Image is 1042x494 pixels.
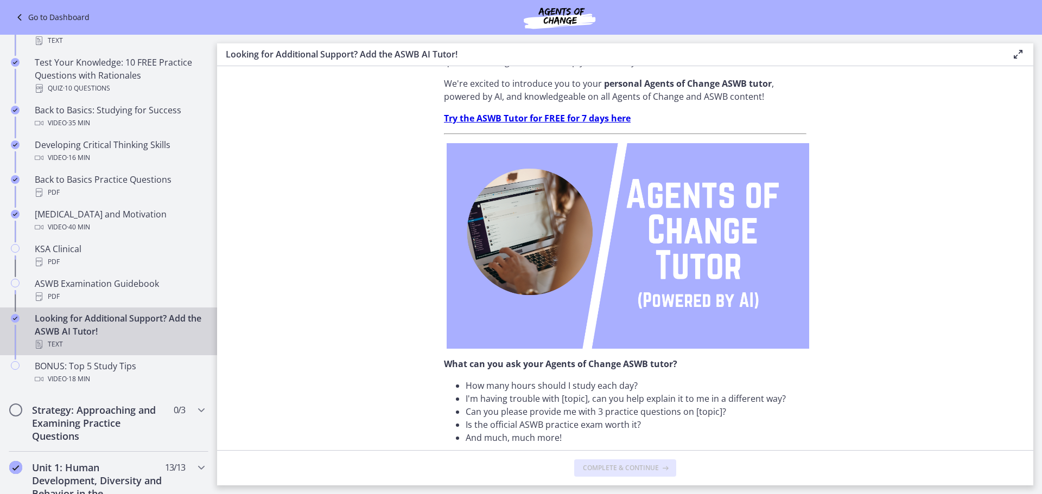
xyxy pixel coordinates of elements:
[67,151,90,164] span: · 16 min
[35,373,204,386] div: Video
[35,186,204,199] div: PDF
[35,151,204,164] div: Video
[67,117,90,130] span: · 35 min
[13,11,90,24] a: Go to Dashboard
[11,58,20,67] i: Completed
[35,173,204,199] div: Back to Basics Practice Questions
[466,405,806,418] li: Can you please provide me with 3 practice questions on [topic]?
[35,255,204,268] div: PDF
[11,106,20,114] i: Completed
[604,78,772,89] strong: personal Agents of Change ASWB tutor
[466,392,806,405] li: I'm having trouble with [topic], can you help explain it to me in a different way?
[32,403,164,442] h2: Strategy: Approaching and Examining Practice Questions
[35,138,204,164] div: Developing Critical Thinking Skills
[35,117,204,130] div: Video
[35,56,204,95] div: Test Your Knowledge: 10 FREE Practice Questions with Rationales
[9,461,22,474] i: Completed
[444,112,631,124] a: Try the ASWB Tutor for FREE for 7 days here
[35,242,204,268] div: KSA Clinical
[63,82,110,95] span: · 10 Questions
[35,221,204,234] div: Video
[444,358,677,370] strong: What can you ask your Agents of Change ASWB tutor?
[35,34,204,47] div: Text
[35,208,204,234] div: [MEDICAL_DATA] and Motivation
[67,221,90,234] span: · 40 min
[165,461,185,474] span: 13 / 13
[174,403,185,416] span: 0 / 3
[494,4,625,30] img: Agents of Change
[35,277,204,303] div: ASWB Examination Guidebook
[35,312,204,351] div: Looking for Additional Support? Add the ASWB AI Tutor!
[574,459,676,477] button: Complete & continue
[466,379,806,392] li: How many hours should I study each day?
[35,290,204,303] div: PDF
[11,210,20,219] i: Completed
[226,48,994,61] h3: Looking for Additional Support? Add the ASWB AI Tutor!
[35,82,204,95] div: Quiz
[35,104,204,130] div: Back to Basics: Studying for Success
[35,360,204,386] div: BONUS: Top 5 Study Tips
[11,314,20,323] i: Completed
[67,373,90,386] span: · 18 min
[466,431,806,444] li: And much, much more!
[583,464,659,472] span: Complete & continue
[11,140,20,149] i: Completed
[11,175,20,184] i: Completed
[466,418,806,431] li: Is the official ASWB practice exam worth it?
[447,143,809,349] img: Agents_of_Change_Tutor.png
[35,338,204,351] div: Text
[444,77,806,103] p: We're excited to introduce you to your , powered by AI, and knowledgeable on all Agents of Change...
